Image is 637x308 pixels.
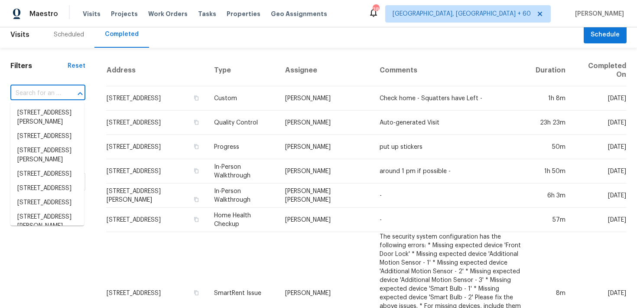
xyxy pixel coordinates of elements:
[529,208,572,232] td: 57m
[207,159,279,183] td: In-Person Walkthrough
[572,55,627,86] th: Completed On
[106,208,207,232] td: [STREET_ADDRESS]
[278,183,372,208] td: [PERSON_NAME] [PERSON_NAME]
[373,86,529,111] td: Check home - Squatters have Left -
[207,183,279,208] td: In-Person Walkthrough
[68,62,85,70] div: Reset
[278,55,372,86] th: Assignee
[373,111,529,135] td: Auto-generated Visit
[207,135,279,159] td: Progress
[74,88,86,100] button: Close
[373,183,529,208] td: -
[591,29,620,40] span: Schedule
[192,94,200,102] button: Copy Address
[207,86,279,111] td: Custom
[106,111,207,135] td: [STREET_ADDRESS]
[529,111,572,135] td: 23h 23m
[106,183,207,208] td: [STREET_ADDRESS][PERSON_NAME]
[10,129,84,144] li: [STREET_ADDRESS]
[373,5,379,14] div: 384
[105,30,139,39] div: Completed
[106,86,207,111] td: [STREET_ADDRESS]
[207,55,279,86] th: Type
[10,181,84,196] li: [STREET_ADDRESS]
[192,196,200,203] button: Copy Address
[10,196,84,210] li: [STREET_ADDRESS]
[111,10,138,18] span: Projects
[572,183,627,208] td: [DATE]
[572,135,627,159] td: [DATE]
[10,62,68,70] h1: Filters
[373,159,529,183] td: around 1 pm if possible -
[192,289,200,297] button: Copy Address
[106,159,207,183] td: [STREET_ADDRESS]
[192,167,200,175] button: Copy Address
[10,210,84,233] li: [STREET_ADDRESS][PERSON_NAME]
[373,135,529,159] td: put up stickers
[278,208,372,232] td: [PERSON_NAME]
[278,111,372,135] td: [PERSON_NAME]
[192,143,200,151] button: Copy Address
[373,208,529,232] td: -
[10,25,29,44] span: Visits
[278,159,372,183] td: [PERSON_NAME]
[207,111,279,135] td: Quality Control
[584,26,627,44] button: Schedule
[106,135,207,159] td: [STREET_ADDRESS]
[148,10,188,18] span: Work Orders
[10,106,84,129] li: [STREET_ADDRESS][PERSON_NAME]
[10,167,84,181] li: [STREET_ADDRESS]
[529,159,572,183] td: 1h 50m
[572,111,627,135] td: [DATE]
[198,11,216,17] span: Tasks
[529,86,572,111] td: 1h 8m
[192,216,200,223] button: Copy Address
[373,55,529,86] th: Comments
[10,144,84,167] li: [STREET_ADDRESS][PERSON_NAME]
[227,10,260,18] span: Properties
[572,86,627,111] td: [DATE]
[572,10,624,18] span: [PERSON_NAME]
[529,135,572,159] td: 50m
[10,87,61,100] input: Search for an address...
[29,10,58,18] span: Maestro
[278,135,372,159] td: [PERSON_NAME]
[192,118,200,126] button: Copy Address
[54,30,84,39] div: Scheduled
[271,10,327,18] span: Geo Assignments
[572,208,627,232] td: [DATE]
[529,183,572,208] td: 6h 3m
[278,86,372,111] td: [PERSON_NAME]
[529,55,572,86] th: Duration
[393,10,531,18] span: [GEOGRAPHIC_DATA], [GEOGRAPHIC_DATA] + 60
[106,55,207,86] th: Address
[572,159,627,183] td: [DATE]
[207,208,279,232] td: Home Health Checkup
[83,10,101,18] span: Visits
